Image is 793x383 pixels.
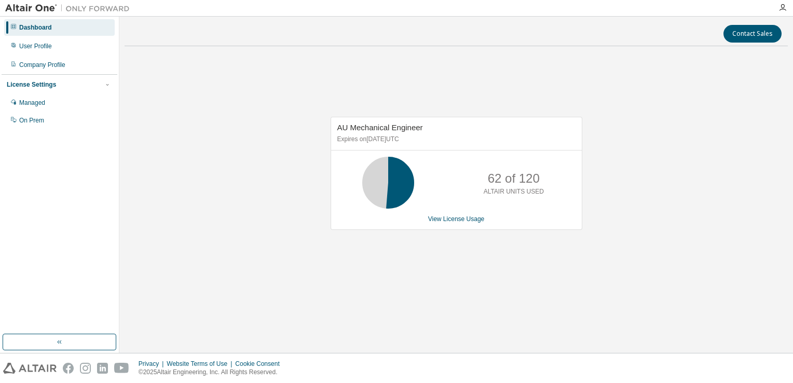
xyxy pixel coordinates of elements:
img: instagram.svg [80,363,91,374]
div: On Prem [19,116,44,125]
img: facebook.svg [63,363,74,374]
div: Website Terms of Use [167,360,235,368]
p: © 2025 Altair Engineering, Inc. All Rights Reserved. [139,368,286,377]
div: User Profile [19,42,52,50]
img: Altair One [5,3,135,13]
div: Cookie Consent [235,360,285,368]
p: ALTAIR UNITS USED [484,187,544,196]
div: Company Profile [19,61,65,69]
img: altair_logo.svg [3,363,57,374]
button: Contact Sales [723,25,782,43]
p: 62 of 120 [488,170,540,187]
div: License Settings [7,80,56,89]
div: Privacy [139,360,167,368]
img: linkedin.svg [97,363,108,374]
img: youtube.svg [114,363,129,374]
a: View License Usage [428,215,485,223]
div: Dashboard [19,23,52,32]
div: Managed [19,99,45,107]
span: AU Mechanical Engineer [337,123,423,132]
p: Expires on [DATE] UTC [337,135,573,144]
